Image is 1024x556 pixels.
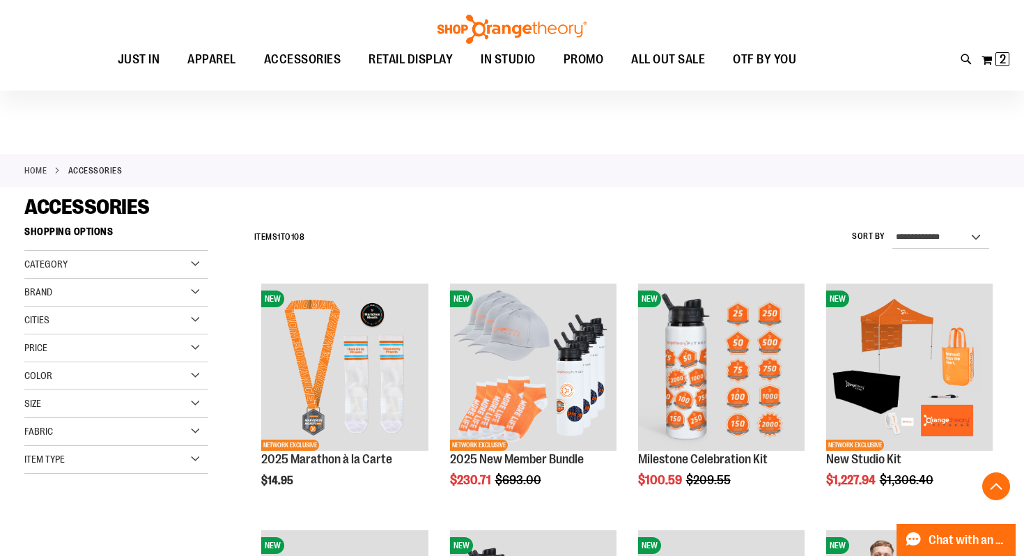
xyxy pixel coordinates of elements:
strong: Shopping Options [24,219,208,251]
span: NEW [450,537,473,554]
span: NEW [261,291,284,307]
button: Chat with an Expert [897,524,1016,556]
strong: ACCESSORIES [68,164,123,177]
div: product [631,277,812,523]
span: 108 [291,232,305,242]
span: $14.95 [261,474,295,487]
span: ACCESSORIES [24,195,150,219]
label: Sort By [852,231,885,242]
a: 2025 Marathon à la Carte [261,452,392,466]
div: product [819,277,1000,523]
a: 2025 New Member Bundle [450,452,584,466]
span: NEW [261,537,284,554]
span: Brand [24,286,52,298]
span: NEW [638,291,661,307]
span: Size [24,398,41,409]
span: $1,306.40 [880,473,936,487]
span: IN STUDIO [481,44,536,75]
span: RETAIL DISPLAY [369,44,453,75]
span: Category [24,258,68,270]
span: $230.71 [450,473,493,487]
a: 2025 Marathon à la CarteNEWNETWORK EXCLUSIVE [261,284,428,452]
span: NEW [826,537,849,554]
img: 2025 Marathon à la Carte [261,284,428,450]
img: Milestone Celebration Kit [638,284,805,450]
span: ACCESSORIES [264,44,341,75]
span: Fabric [24,426,53,437]
span: NETWORK EXCLUSIVE [450,440,508,451]
a: New Studio Kit [826,452,901,466]
span: $100.59 [638,473,684,487]
img: Shop Orangetheory [435,15,589,44]
button: Back To Top [982,472,1010,500]
a: New Studio KitNEWNETWORK EXCLUSIVE [826,284,993,452]
img: New Studio Kit [826,284,993,450]
span: PROMO [564,44,604,75]
span: NEW [826,291,849,307]
span: NETWORK EXCLUSIVE [826,440,884,451]
span: NETWORK EXCLUSIVE [261,440,319,451]
span: Cities [24,314,49,325]
span: Chat with an Expert [929,534,1007,547]
a: Home [24,164,47,177]
span: $1,227.94 [826,473,878,487]
span: $693.00 [495,473,543,487]
div: product [254,277,435,523]
span: NEW [450,291,473,307]
span: Item Type [24,454,65,465]
a: 2025 New Member BundleNEWNETWORK EXCLUSIVE [450,284,616,452]
span: OTF BY YOU [733,44,796,75]
span: Price [24,342,47,353]
img: 2025 New Member Bundle [450,284,616,450]
span: Color [24,370,52,381]
span: APPAREL [187,44,236,75]
h2: Items to [254,226,305,248]
span: NEW [638,537,661,554]
span: 2 [1000,52,1006,66]
a: Milestone Celebration Kit [638,452,768,466]
a: Milestone Celebration KitNEW [638,284,805,452]
span: JUST IN [118,44,160,75]
span: ALL OUT SALE [631,44,705,75]
div: product [443,277,623,523]
span: $209.55 [686,473,733,487]
span: 1 [277,232,281,242]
